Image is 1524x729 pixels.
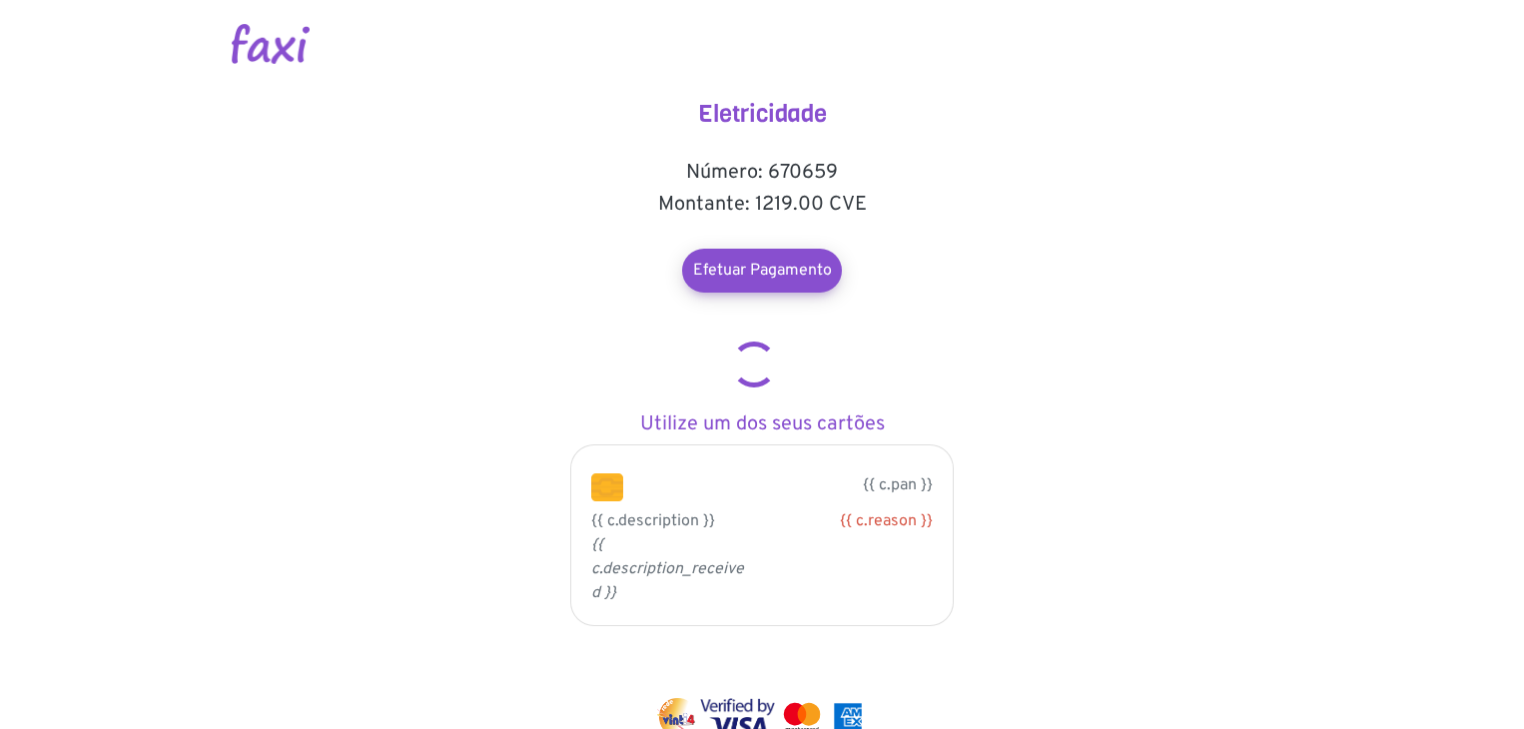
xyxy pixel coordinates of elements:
h5: Número: 670659 [562,161,962,185]
span: {{ c.description }} [591,511,715,531]
p: {{ c.pan }} [653,473,933,497]
a: Efetuar Pagamento [682,249,842,293]
h5: Utilize um dos seus cartões [562,412,962,436]
h4: Eletricidade [562,100,962,129]
h5: Montante: 1219.00 CVE [562,193,962,217]
i: {{ c.description_received }} [591,535,744,603]
img: chip.png [591,473,623,501]
div: {{ c.reason }} [777,509,933,533]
